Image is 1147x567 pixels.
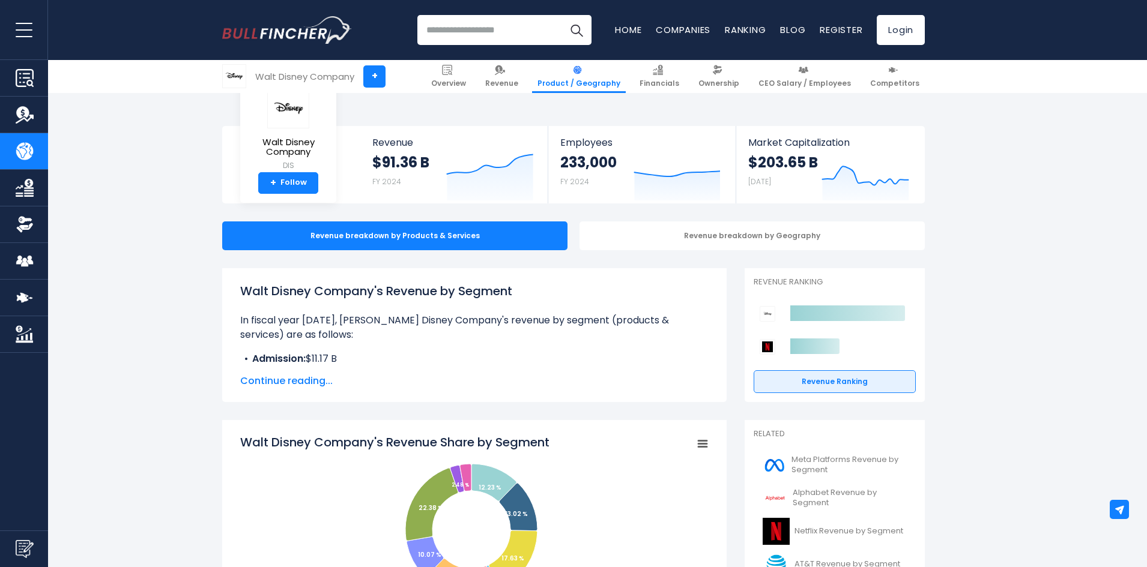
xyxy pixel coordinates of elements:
strong: + [270,178,276,188]
div: Revenue breakdown by Geography [580,221,925,250]
span: Market Capitalization [748,137,912,148]
a: Competitors [865,60,925,93]
a: Revenue Ranking [754,370,916,393]
strong: 233,000 [560,153,617,172]
span: Continue reading... [240,374,709,388]
img: META logo [761,452,788,479]
a: Companies [656,23,710,36]
a: Revenue $91.36 B FY 2024 [360,126,548,203]
span: Ownership [698,79,739,88]
span: Competitors [870,79,919,88]
span: Alphabet Revenue by Segment [793,488,909,508]
a: Register [820,23,862,36]
tspan: 22.38 % [419,503,443,512]
small: DIS [250,160,327,171]
a: Home [615,23,641,36]
li: $11.17 B [240,352,709,366]
b: Admission: [252,352,306,365]
tspan: 12.23 % [479,483,501,492]
a: Blog [780,23,805,36]
p: Revenue Ranking [754,277,916,287]
a: Alphabet Revenue by Segment [754,482,916,515]
a: Revenue [480,60,524,93]
tspan: 10.07 % [418,550,441,559]
a: Walt Disney Company DIS [249,88,327,172]
div: Walt Disney Company [255,70,354,83]
span: Overview [431,79,466,88]
a: Ownership [693,60,745,93]
a: Go to homepage [222,16,351,44]
img: Ownership [16,215,34,233]
a: Financials [634,60,685,93]
a: + [363,65,386,88]
img: Bullfincher logo [222,16,352,44]
div: Revenue breakdown by Products & Services [222,221,567,250]
span: CEO Salary / Employees [758,79,851,88]
img: NFLX logo [761,518,791,545]
button: Search [561,15,592,45]
span: Revenue [485,79,518,88]
tspan: 17.63 % [501,554,524,563]
a: Product / Geography [532,60,626,93]
img: Walt Disney Company competitors logo [760,306,775,322]
span: Revenue [372,137,536,148]
p: In fiscal year [DATE], [PERSON_NAME] Disney Company's revenue by segment (products & services) ar... [240,313,709,342]
span: Meta Platforms Revenue by Segment [791,455,909,475]
img: DIS logo [223,65,246,88]
a: Ranking [725,23,766,36]
strong: $203.65 B [748,153,818,172]
span: Financials [640,79,679,88]
a: Market Capitalization $203.65 B [DATE] [736,126,924,203]
a: Overview [426,60,471,93]
a: +Follow [258,172,318,194]
a: Netflix Revenue by Segment [754,515,916,548]
small: FY 2024 [560,176,589,187]
strong: $91.36 B [372,153,429,172]
small: FY 2024 [372,176,401,187]
a: Meta Platforms Revenue by Segment [754,449,916,482]
a: CEO Salary / Employees [753,60,856,93]
img: DIS logo [267,88,309,128]
a: Employees 233,000 FY 2024 [548,126,735,203]
img: GOOGL logo [761,485,789,512]
span: Employees [560,137,723,148]
tspan: Walt Disney Company's Revenue Share by Segment [240,434,549,451]
img: Netflix competitors logo [760,339,775,355]
a: Login [877,15,925,45]
span: Netflix Revenue by Segment [794,526,903,536]
p: Related [754,429,916,439]
tspan: 13.02 % [505,509,528,518]
tspan: 2.48 % [452,482,469,488]
span: Walt Disney Company [250,137,327,157]
span: Product / Geography [537,79,620,88]
small: [DATE] [748,176,771,187]
h1: Walt Disney Company's Revenue by Segment [240,282,709,300]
